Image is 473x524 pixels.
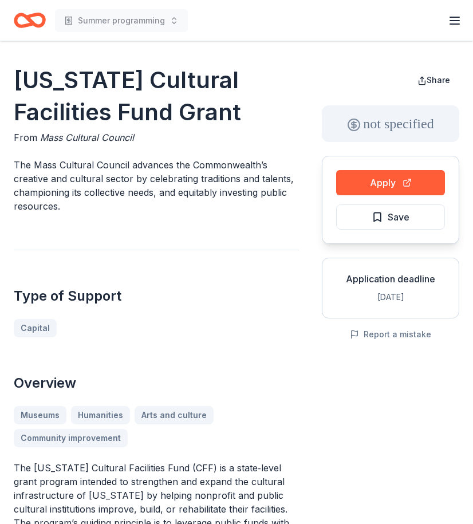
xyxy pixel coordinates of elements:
button: Share [408,69,459,92]
h2: Type of Support [14,287,299,305]
h2: Overview [14,374,299,392]
div: Application deadline [332,272,450,286]
p: The Mass Cultural Council advances the Commonwealth’s creative and cultural sector by celebrating... [14,158,299,213]
span: Share [427,75,450,85]
a: Home [14,7,46,34]
button: Save [336,204,445,230]
button: Summer programming [55,9,188,32]
h1: [US_STATE] Cultural Facilities Fund Grant [14,64,299,128]
button: Report a mistake [350,328,431,341]
div: From [14,131,299,144]
span: Save [388,210,409,224]
button: Apply [336,170,445,195]
a: Capital [14,319,57,337]
span: Summer programming [78,14,165,27]
span: Mass Cultural Council [40,132,134,143]
div: not specified [322,105,459,142]
div: [DATE] [332,290,450,304]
